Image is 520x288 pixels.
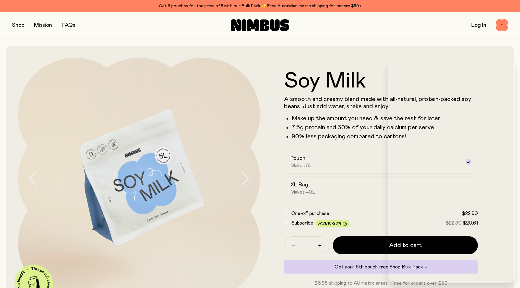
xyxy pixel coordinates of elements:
[284,70,478,92] h1: Soy Milk
[292,133,478,140] p: 90% less packaging compared to cartons!
[12,2,508,10] div: Get 6 pouches for the price of 5 with our Bulk Pack ✨ Free Australian metro shipping for orders $59+
[291,221,313,225] span: Subscribe
[290,189,315,195] span: Makes 40L
[333,236,478,254] button: Add to cart
[317,222,347,226] span: Save
[290,163,312,169] span: Makes 5L
[284,260,478,274] div: Get your 6th pouch free.
[290,181,308,188] h2: XL Bag
[291,211,329,216] span: One-off purchase
[34,23,52,28] a: Mission
[292,115,478,122] li: Make up the amount you need & save the rest for later
[284,96,478,110] p: A smooth and creamy blend made with all-natural, protein-packed soy beans. Just add water, shake ...
[284,280,478,287] p: $6.95 shipping to AU metro areas · Free for orders over $59
[471,23,486,28] a: Log In
[292,124,478,131] li: 7.5g protein and 30% of your daily calcium per serve
[62,23,75,28] a: FAQs
[388,60,515,283] iframe: Embedded Agent
[290,155,305,162] h2: Pouch
[496,19,508,31] button: 1
[327,222,342,225] span: 10-20%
